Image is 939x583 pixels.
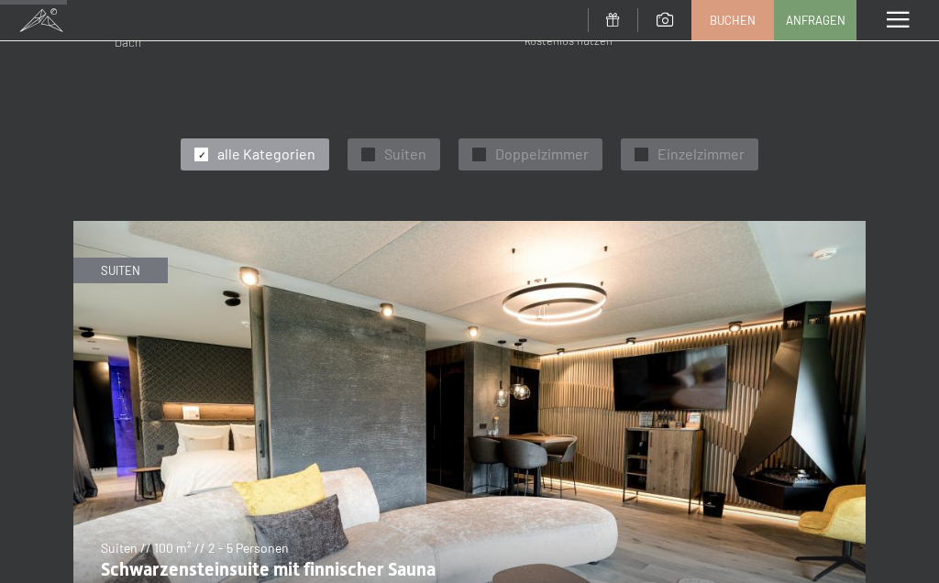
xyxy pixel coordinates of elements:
[73,222,866,233] a: Schwarzensteinsuite mit finnischer Sauna
[198,148,205,161] span: ✓
[638,148,646,161] span: ✓
[384,144,426,164] span: Suiten
[786,12,845,28] span: Anfragen
[476,148,483,161] span: ✓
[217,144,315,164] span: alle Kategorien
[495,144,589,164] span: Doppelzimmer
[775,1,856,39] a: Anfragen
[692,1,773,39] a: Buchen
[710,12,756,28] span: Buchen
[657,144,745,164] span: Einzelzimmer
[365,148,372,161] span: ✓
